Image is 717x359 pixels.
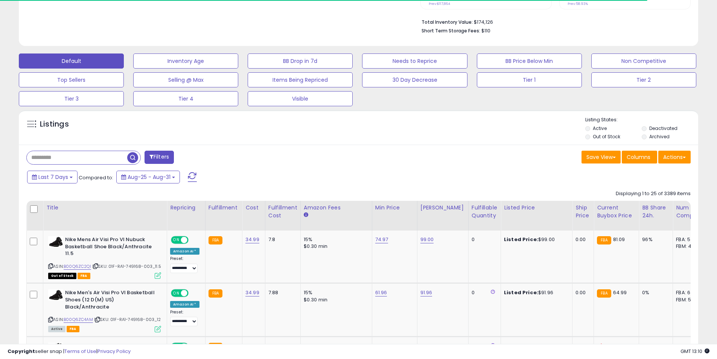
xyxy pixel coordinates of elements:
[504,289,566,296] div: $91.96
[613,236,625,243] span: 81.09
[64,348,96,355] a: Terms of Use
[362,72,467,87] button: 30 Day Decrease
[593,133,620,140] label: Out of Stock
[268,204,297,220] div: Fulfillment Cost
[575,236,588,243] div: 0.00
[79,174,113,181] span: Compared to:
[597,236,611,244] small: FBA
[642,289,667,296] div: 0%
[477,53,582,69] button: BB Price Below Min
[268,236,295,243] div: 7.8
[8,348,131,355] div: seller snap | |
[92,263,161,269] span: | SKU: 01F-RA1-749168-003_11.5
[591,72,696,87] button: Tier 2
[504,289,538,296] b: Listed Price:
[64,263,91,270] a: B00Q6ZC2QI
[616,190,691,197] div: Displaying 1 to 25 of 3389 items
[304,243,366,250] div: $0.30 min
[676,236,701,243] div: FBA: 5
[48,289,63,301] img: 41yk2af1hzL._SL40_.jpg
[145,151,174,164] button: Filters
[420,204,465,212] div: [PERSON_NAME]
[304,296,366,303] div: $0.30 min
[420,289,432,296] a: 91.96
[504,204,569,212] div: Listed Price
[597,289,611,298] small: FBA
[94,316,161,322] span: | SKU: 01F-RA1-749168-003_12
[680,348,709,355] span: 2025-09-8 13:10 GMT
[472,289,495,296] div: 0
[128,173,170,181] span: Aug-25 - Aug-31
[209,204,239,212] div: Fulfillment
[649,125,677,131] label: Deactivated
[613,289,627,296] span: 64.99
[245,204,262,212] div: Cost
[248,53,353,69] button: BB Drop in 7d
[38,173,68,181] span: Last 7 Days
[245,236,259,243] a: 34.99
[649,133,670,140] label: Archived
[593,125,607,131] label: Active
[172,290,181,296] span: ON
[116,171,180,183] button: Aug-25 - Aug-31
[48,236,63,247] img: 41yk2af1hzL._SL40_.jpg
[46,204,164,212] div: Title
[65,289,157,312] b: Nike Men's Air Visi Pro VI Basketball Shoes (12 D(M) US) Black/Anthracite
[627,153,650,161] span: Columns
[304,289,366,296] div: 15%
[209,289,222,298] small: FBA
[27,171,78,183] button: Last 7 Days
[48,326,65,332] span: All listings currently available for purchase on Amazon
[133,91,238,106] button: Tier 4
[477,72,582,87] button: Tier 1
[575,289,588,296] div: 0.00
[429,2,450,6] small: Prev: $117,864
[248,72,353,87] button: Items Being Repriced
[504,236,538,243] b: Listed Price:
[582,151,621,163] button: Save View
[65,236,157,259] b: Nike Mens Air Visi Pro VI Nubuck Basketball Shoe Black/Anthracite 11.5
[362,53,467,69] button: Needs to Reprice
[622,151,657,163] button: Columns
[133,53,238,69] button: Inventory Age
[48,273,76,279] span: All listings that are currently out of stock and unavailable for purchase on Amazon
[375,289,387,296] a: 61.96
[422,19,473,25] b: Total Inventory Value:
[172,237,181,243] span: ON
[472,236,495,243] div: 0
[78,273,90,279] span: FBA
[375,236,388,243] a: 74.97
[19,91,124,106] button: Tier 3
[420,236,434,243] a: 99.00
[642,204,670,220] div: BB Share 24h.
[304,212,308,218] small: Amazon Fees.
[676,204,703,220] div: Num of Comp.
[481,27,490,34] span: $110
[248,91,353,106] button: Visible
[19,72,124,87] button: Top Sellers
[504,236,566,243] div: $99.00
[676,243,701,250] div: FBM: 4
[67,326,79,332] span: FBA
[170,310,199,327] div: Preset:
[19,53,124,69] button: Default
[64,316,93,323] a: B00Q6ZC4AM
[568,2,588,6] small: Prev: 58.93%
[170,301,199,308] div: Amazon AI *
[375,204,414,212] div: Min Price
[40,119,69,130] h5: Listings
[8,348,35,355] strong: Copyright
[170,204,202,212] div: Repricing
[304,236,366,243] div: 15%
[187,237,199,243] span: OFF
[133,72,238,87] button: Selling @ Max
[245,289,259,296] a: 34.99
[575,204,591,220] div: Ship Price
[268,289,295,296] div: 7.88
[472,204,498,220] div: Fulfillable Quantity
[676,296,701,303] div: FBM: 5
[97,348,131,355] a: Privacy Policy
[658,151,691,163] button: Actions
[591,53,696,69] button: Non Competitive
[642,236,667,243] div: 96%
